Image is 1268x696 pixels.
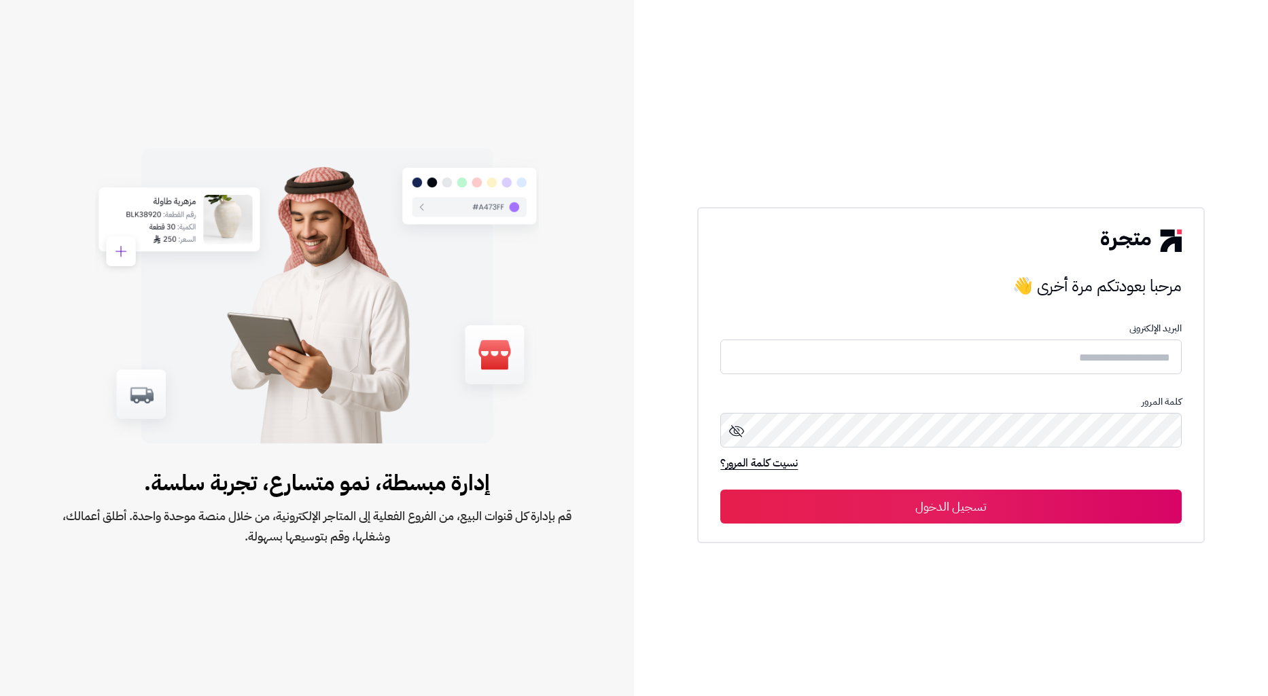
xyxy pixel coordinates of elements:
[720,397,1181,407] p: كلمة المرور
[720,490,1181,524] button: تسجيل الدخول
[43,466,591,499] span: إدارة مبسطة، نمو متسارع، تجربة سلسة.
[720,455,798,474] a: نسيت كلمة المرور؟
[1101,230,1181,251] img: logo-2.png
[720,323,1181,334] p: البريد الإلكترونى
[720,272,1181,299] h3: مرحبا بعودتكم مرة أخرى 👋
[43,506,591,547] span: قم بإدارة كل قنوات البيع، من الفروع الفعلية إلى المتاجر الإلكترونية، من خلال منصة موحدة واحدة. أط...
